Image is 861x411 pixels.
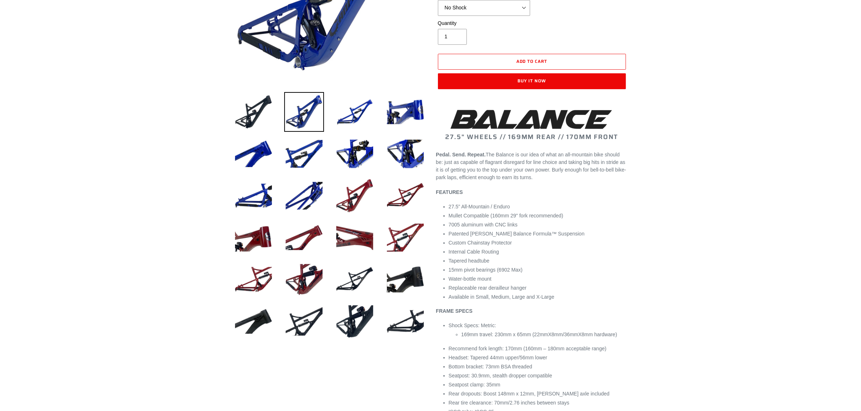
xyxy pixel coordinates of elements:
span: Rear tire clearance: 70mm/2.76 inches between stays [449,400,570,406]
img: Load image into Gallery viewer, BALANCE - Frameset [335,176,375,216]
span: Custom Chainstay Protector [449,240,512,246]
span: 169mm travel: 230mm x 65mm (22mmX8mm/36mmX8mm hardware) [461,332,617,337]
h2: 27.5" WHEELS // 169MM REAR // 170MM FRONT [436,107,628,141]
span: Seatpost: 30.9mm, stealth dropper compatible [449,373,552,378]
img: Load image into Gallery viewer, BALANCE - Frameset [284,260,324,299]
img: Load image into Gallery viewer, BALANCE - Frameset [234,218,273,258]
img: Load image into Gallery viewer, BALANCE - Frameset [385,134,425,174]
img: Load image into Gallery viewer, BALANCE - Frameset [385,218,425,258]
label: Quantity [438,20,530,27]
img: Load image into Gallery viewer, BALANCE - Frameset [284,218,324,258]
span: 27.5” All-Mountain / Enduro [449,204,510,209]
img: Load image into Gallery viewer, BALANCE - Frameset [284,176,324,216]
b: FEATURES [436,189,463,195]
img: Load image into Gallery viewer, BALANCE - Frameset [335,218,375,258]
button: Buy it now [438,73,626,89]
img: Load image into Gallery viewer, BALANCE - Frameset [385,260,425,299]
span: Recommend fork length: 170mm (160mm – 180mm acceptable range) [449,346,607,351]
img: Load image into Gallery viewer, BALANCE - Frameset [234,92,273,132]
span: Patented [PERSON_NAME] Balance Formula™ Suspension [449,231,585,237]
li: Available in Small, Medium, Large and X-Large [449,293,628,301]
img: Load image into Gallery viewer, BALANCE - Frameset [385,302,425,341]
span: Rear dropouts: Boost 148mm x 12mm, [PERSON_NAME] axle included [449,391,610,397]
b: FRAME SPECS [436,308,473,314]
span: Water-bottle mount [449,276,492,282]
img: Load image into Gallery viewer, BALANCE - Frameset [284,302,324,341]
span: Seatpost clamp: 35mm [449,382,500,388]
img: Load image into Gallery viewer, BALANCE - Frameset [335,302,375,341]
span: Headset: Tapered 44mm upper/56mm lower [449,355,547,360]
img: Load image into Gallery viewer, BALANCE - Frameset [234,176,273,216]
img: Load image into Gallery viewer, BALANCE - Frameset [234,134,273,174]
img: Load image into Gallery viewer, BALANCE - Frameset [284,134,324,174]
img: Load image into Gallery viewer, BALANCE - Frameset [385,92,425,132]
span: Bottom bracket: 73mm BSA threaded [449,364,532,369]
img: Load image into Gallery viewer, BALANCE - Frameset [234,302,273,341]
span: Mullet Compatible (160mm 29" fork recommended) [449,213,563,219]
img: Load image into Gallery viewer, BALANCE - Frameset [335,134,375,174]
b: Pedal. Send. Repeat. [436,152,486,157]
img: Load image into Gallery viewer, BALANCE - Frameset [234,260,273,299]
img: Load image into Gallery viewer, BALANCE - Frameset [284,92,324,132]
button: Add to cart [438,54,626,70]
p: The Balance is our idea of what an all-mountain bike should be: just as capable of flagrant disre... [436,151,628,181]
span: Shock Specs: Metric: [449,323,496,328]
img: Load image into Gallery viewer, BALANCE - Frameset [385,176,425,216]
span: 15mm pivot bearings (6902 Max) [449,267,523,273]
img: Load image into Gallery viewer, BALANCE - Frameset [335,92,375,132]
li: Tapered headtube [449,257,628,265]
span: Replaceable rear derailleur hanger [449,285,527,291]
span: 7005 aluminum with CNC links [449,222,518,228]
span: Internal Cable Routing [449,249,499,255]
span: Add to cart [516,58,547,65]
img: Load image into Gallery viewer, BALANCE - Frameset [335,260,375,299]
